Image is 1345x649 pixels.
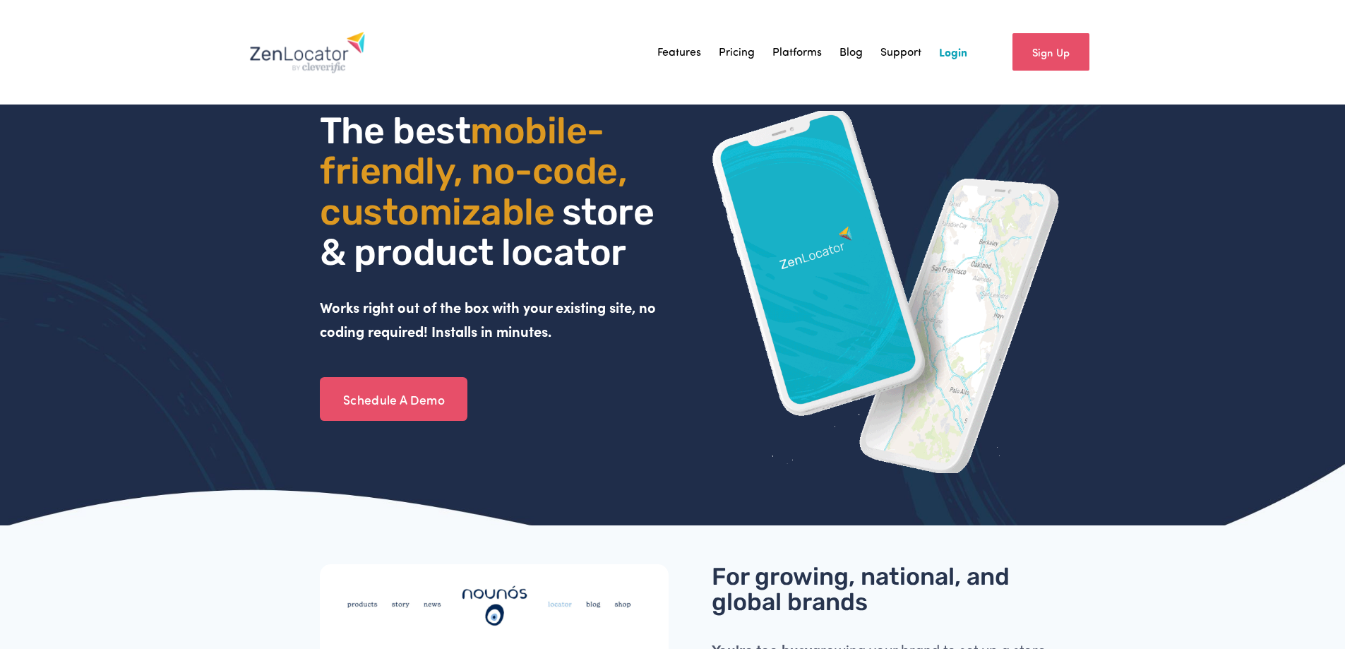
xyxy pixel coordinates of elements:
[712,111,1060,473] img: ZenLocator phone mockup gif
[320,297,659,340] strong: Works right out of the box with your existing site, no coding required! Installs in minutes.
[712,562,1015,617] span: For growing, national, and global brands
[772,42,822,63] a: Platforms
[839,42,863,63] a: Blog
[939,42,967,63] a: Login
[320,109,470,153] span: The best
[320,377,467,421] a: Schedule A Demo
[880,42,921,63] a: Support
[320,190,662,274] span: store & product locator
[719,42,755,63] a: Pricing
[1012,33,1089,71] a: Sign Up
[320,109,635,233] span: mobile- friendly, no-code, customizable
[249,31,366,73] img: Zenlocator
[657,42,701,63] a: Features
